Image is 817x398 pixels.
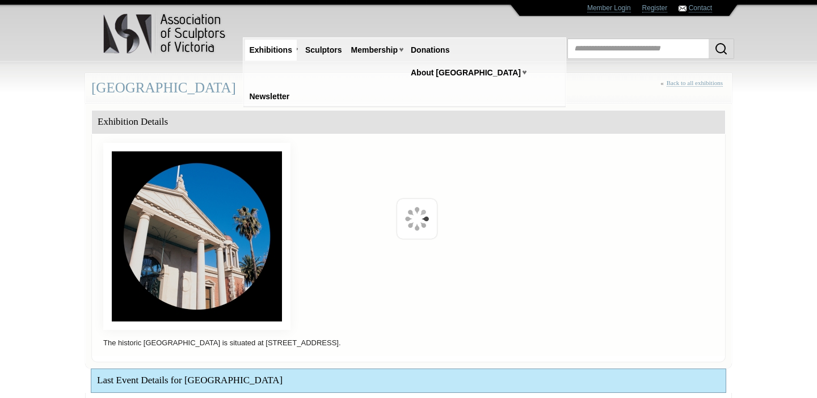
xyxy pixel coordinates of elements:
img: Search [714,42,728,56]
a: Sculptors [301,40,347,61]
div: [GEOGRAPHIC_DATA] [85,73,732,103]
a: Contact [689,4,712,12]
a: Membership [347,40,402,61]
a: Donations [406,40,454,61]
div: Exhibition Details [92,111,725,134]
a: Exhibitions [245,40,297,61]
a: Newsletter [245,86,294,107]
div: « [660,79,726,99]
img: Contact ASV [679,6,687,11]
div: Last Event Details for [GEOGRAPHIC_DATA] [91,369,726,392]
a: Register [642,4,668,12]
p: The historic [GEOGRAPHIC_DATA] is situated at [STREET_ADDRESS]. [98,336,719,350]
a: Member Login [587,4,631,12]
a: About [GEOGRAPHIC_DATA] [406,62,525,83]
img: 1f9921ebd032d2190de78bf04164c3def21ce01a.jpg [103,143,290,330]
img: logo.png [103,11,228,56]
a: Back to all exhibitions [667,79,723,87]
